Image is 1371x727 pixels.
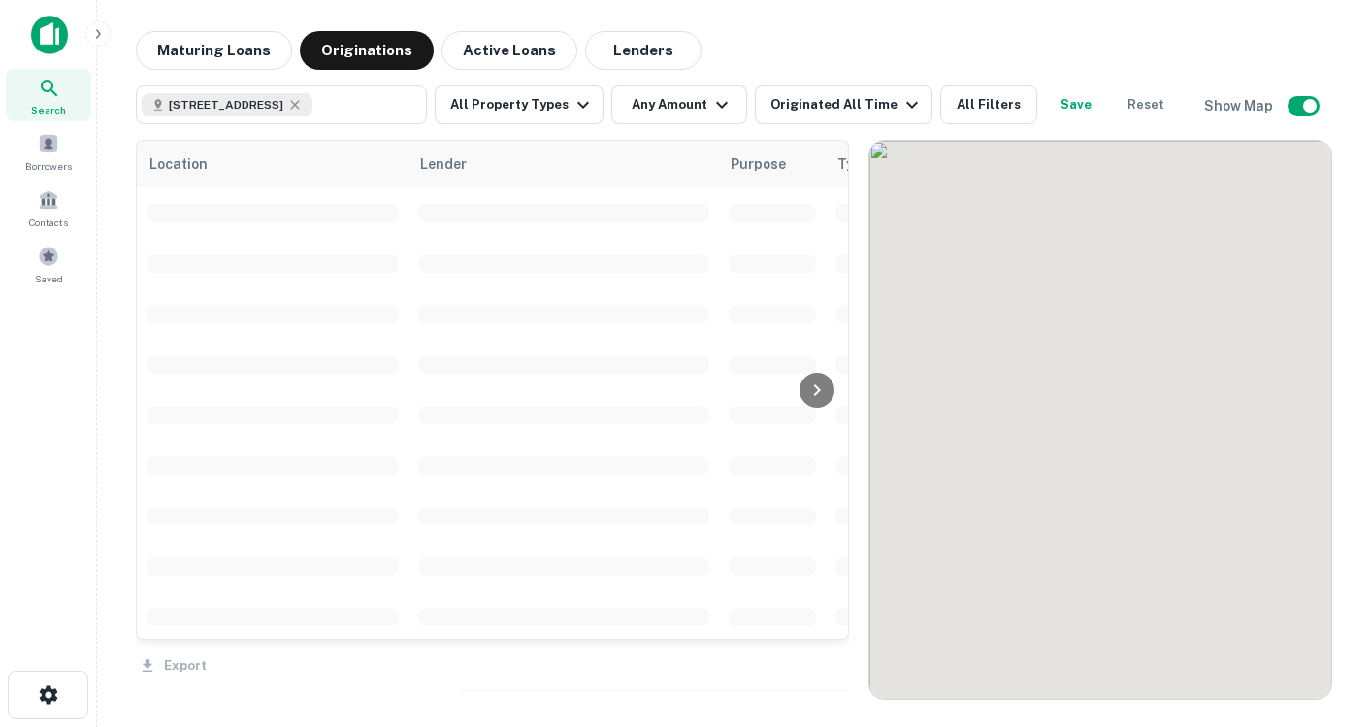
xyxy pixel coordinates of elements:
[6,125,91,178] a: Borrowers
[137,141,408,187] th: Location
[755,85,932,124] button: Originated All Time
[731,152,811,176] span: Purpose
[6,69,91,121] a: Search
[837,152,896,176] span: Type
[420,152,467,176] span: Lender
[585,31,702,70] button: Lenders
[611,85,747,124] button: Any Amount
[6,238,91,290] a: Saved
[6,182,91,234] a: Contacts
[408,141,719,187] th: Lender
[31,102,66,117] span: Search
[29,215,68,230] span: Contacts
[1274,572,1371,665] iframe: Chat Widget
[435,85,604,124] button: All Property Types
[1115,85,1177,124] button: Reset
[148,152,233,176] span: Location
[1045,85,1107,124] button: Save your search to get updates of matches that match your search criteria.
[31,16,68,54] img: capitalize-icon.png
[719,141,826,187] th: Purpose
[869,141,1331,699] div: 0 0
[25,158,72,174] span: Borrowers
[1204,95,1276,116] h6: Show Map
[169,96,283,114] span: [STREET_ADDRESS]
[441,31,577,70] button: Active Loans
[300,31,434,70] button: Originations
[770,93,924,116] div: Originated All Time
[136,31,292,70] button: Maturing Loans
[35,271,63,286] span: Saved
[940,85,1037,124] button: All Filters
